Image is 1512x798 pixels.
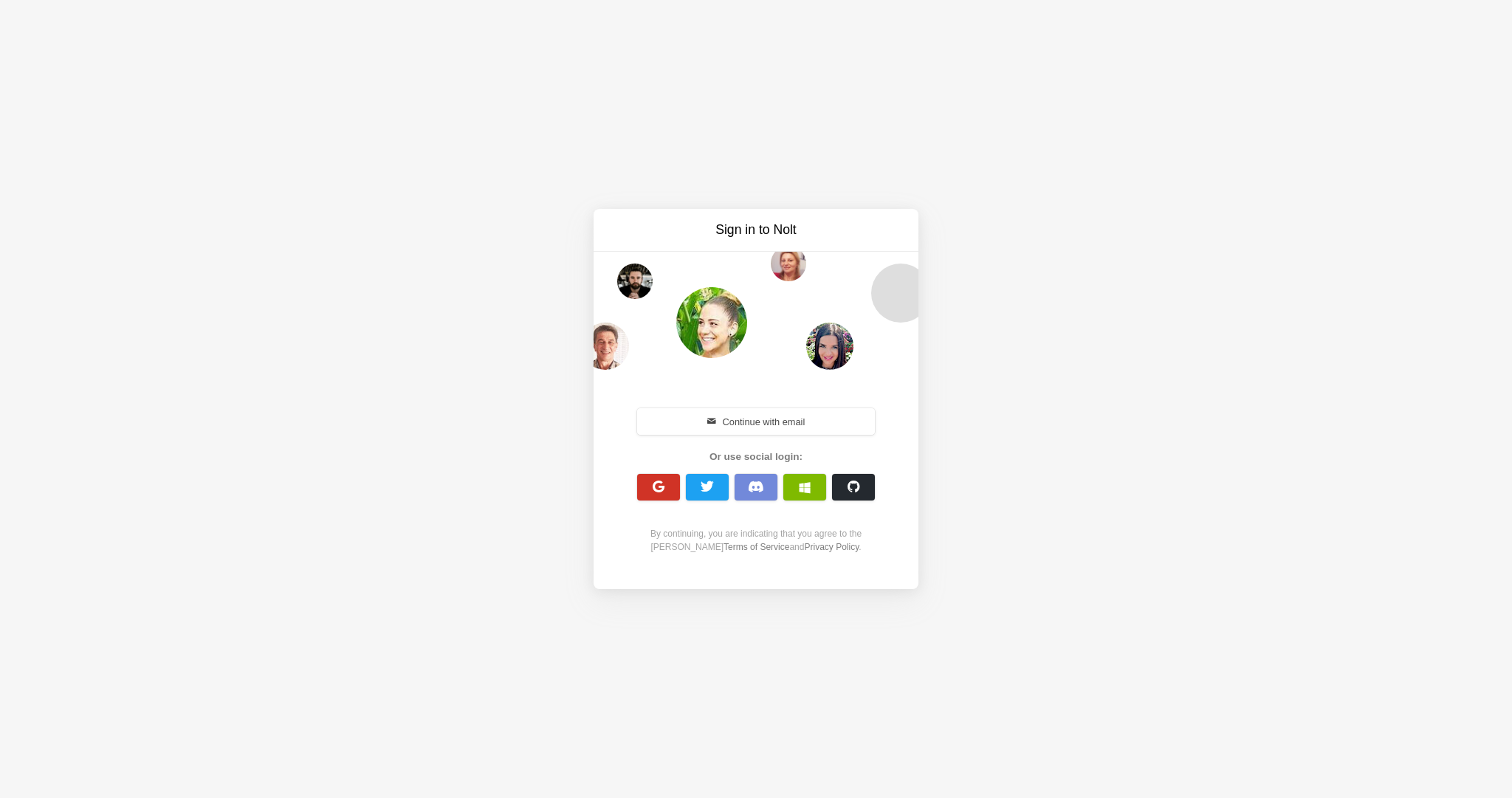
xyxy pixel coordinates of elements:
button: Continue with email [637,408,875,435]
div: Or use social login: [629,450,883,464]
div: By continuing, you are indicating that you agree to the [PERSON_NAME] and . [629,527,883,554]
a: Terms of Service [724,542,789,552]
h3: Sign in to Nolt [632,221,880,239]
a: Privacy Policy [804,542,859,552]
